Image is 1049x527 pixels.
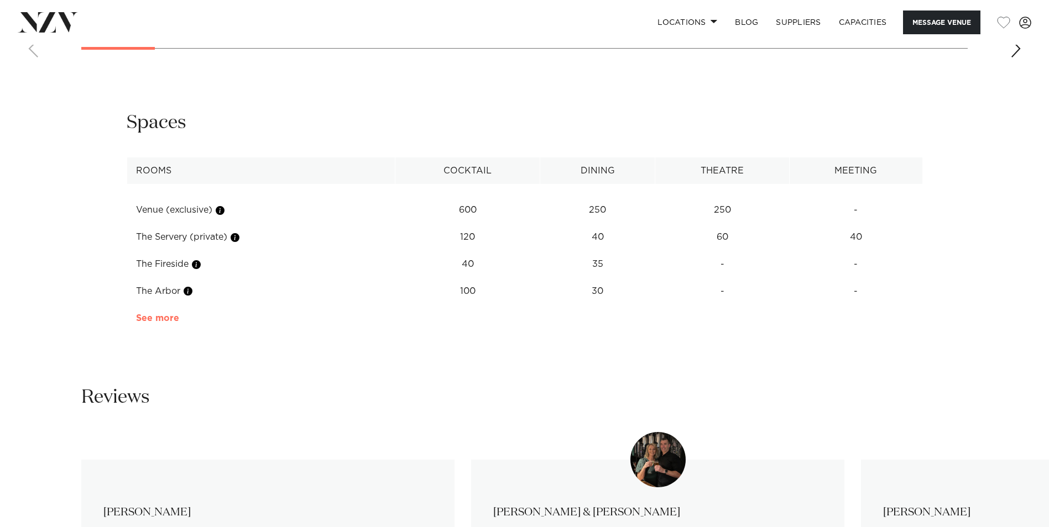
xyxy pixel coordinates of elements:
td: 30 [540,278,655,305]
a: BLOG [726,10,767,34]
img: Angela & Craig Hutchinson [630,432,686,487]
td: The Arbor [127,278,395,305]
td: 600 [395,197,540,224]
th: Meeting [789,157,922,185]
td: 250 [655,197,790,224]
td: - [655,251,790,278]
a: Capacities [830,10,896,34]
a: SUPPLIERS [767,10,829,34]
td: 250 [540,197,655,224]
td: 40 [395,251,540,278]
td: - [655,278,790,305]
td: 120 [395,224,540,251]
th: Rooms [127,157,395,185]
td: 40 [789,224,922,251]
img: nzv-logo.png [18,12,78,32]
h2: Reviews [81,385,150,410]
button: Message Venue [903,10,980,34]
td: Venue (exclusive) [127,197,395,224]
cite: [PERSON_NAME] & [PERSON_NAME] [493,504,822,520]
th: Theatre [655,157,790,185]
th: Cocktail [395,157,540,185]
a: Locations [649,10,726,34]
td: The Fireside [127,251,395,278]
td: 35 [540,251,655,278]
cite: [PERSON_NAME] [103,504,432,520]
td: - [789,278,922,305]
h2: Spaces [127,110,186,135]
td: - [789,251,922,278]
td: 60 [655,224,790,251]
th: Dining [540,157,655,185]
td: The Servery (private) [127,224,395,251]
td: - [789,197,922,224]
td: 100 [395,278,540,305]
td: 40 [540,224,655,251]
